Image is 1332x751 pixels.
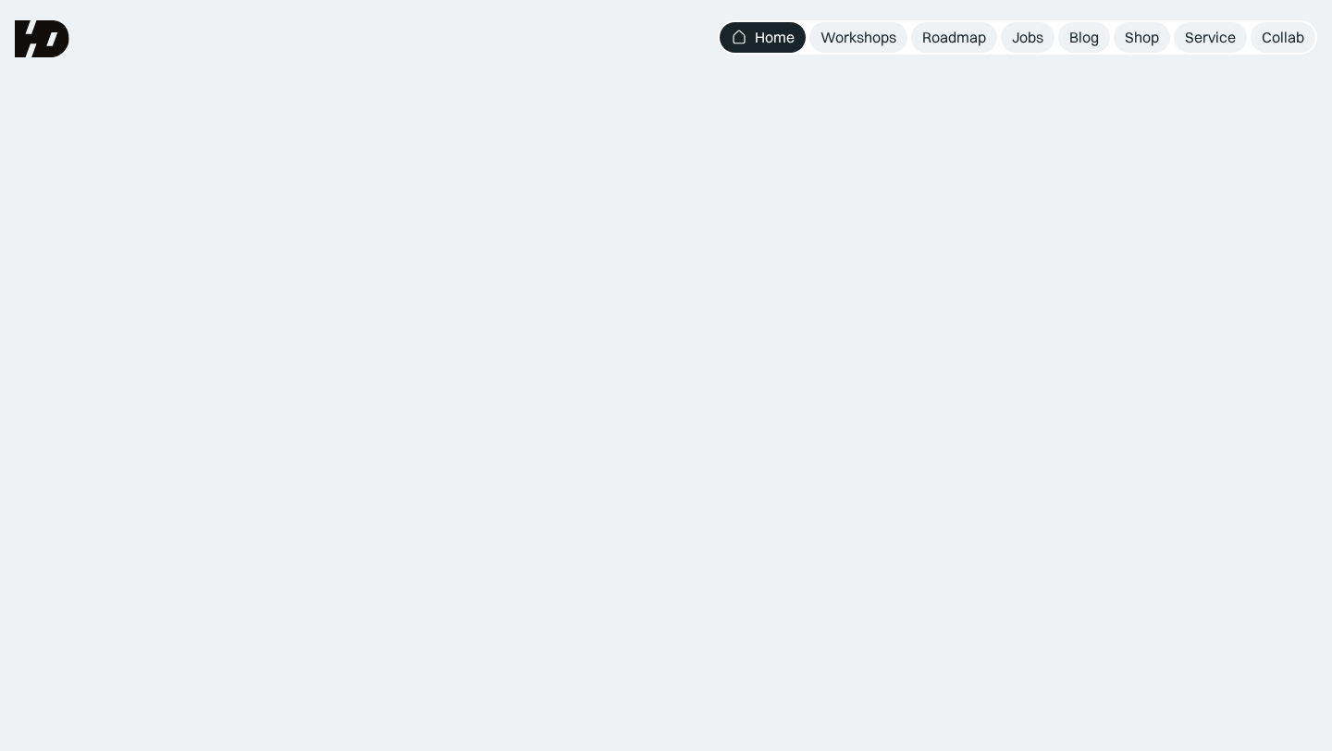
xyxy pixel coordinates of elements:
a: Shop [1114,22,1170,53]
div: Shop [1125,28,1159,47]
a: Blog [1058,22,1110,53]
div: Home [755,28,795,47]
a: Service [1174,22,1247,53]
div: Service [1185,28,1236,47]
div: Collab [1262,28,1304,47]
div: Jobs [1012,28,1043,47]
a: Home [720,22,806,53]
a: Roadmap [911,22,997,53]
a: Workshops [809,22,907,53]
a: Collab [1251,22,1315,53]
div: Workshops [820,28,896,47]
div: Roadmap [922,28,986,47]
a: Jobs [1001,22,1054,53]
div: Blog [1069,28,1099,47]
